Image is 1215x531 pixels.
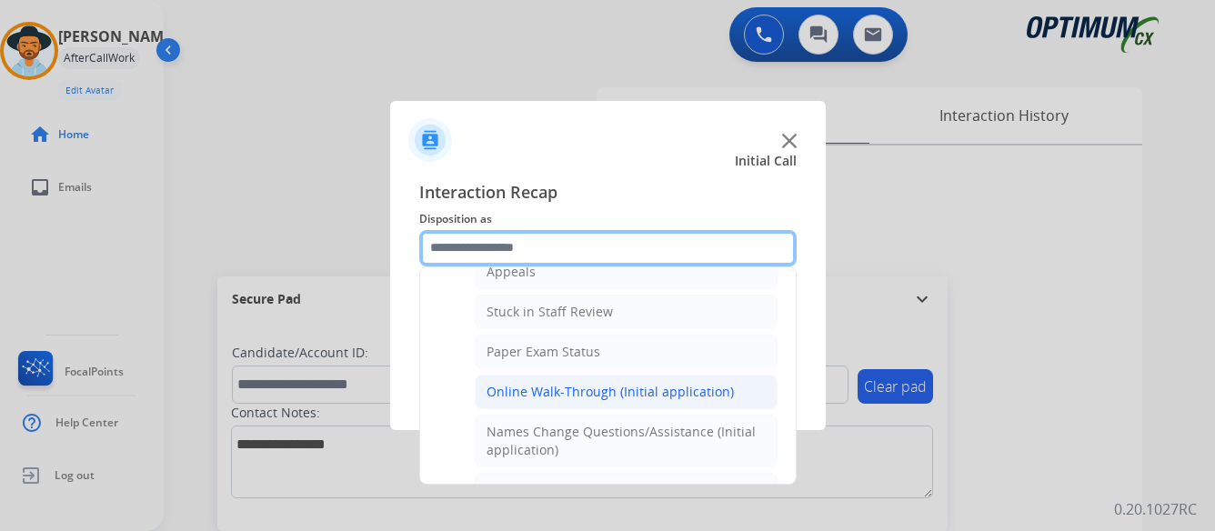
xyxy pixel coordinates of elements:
[1114,498,1197,520] p: 0.20.1027RC
[419,208,797,230] span: Disposition as
[487,383,734,401] div: Online Walk-Through (Initial application)
[487,481,702,499] div: Endorsement Number Not Working
[419,179,797,208] span: Interaction Recap
[487,343,600,361] div: Paper Exam Status
[487,263,536,281] div: Appeals
[487,303,613,321] div: Stuck in Staff Review
[487,423,766,459] div: Names Change Questions/Assistance (Initial application)
[735,152,797,170] span: Initial Call
[408,118,452,162] img: contactIcon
